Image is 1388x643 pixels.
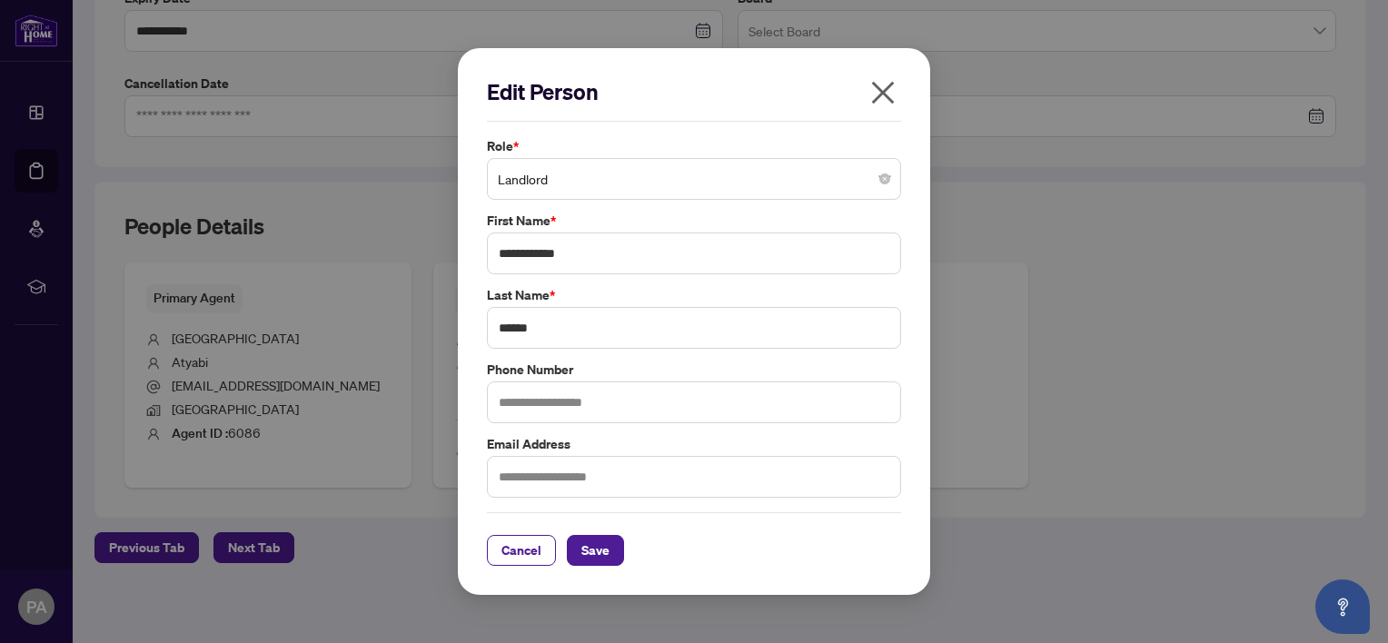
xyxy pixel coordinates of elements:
span: Save [581,536,610,565]
label: Role [487,136,901,156]
h2: Edit Person [487,77,901,106]
button: Cancel [487,535,556,566]
label: Phone Number [487,360,901,380]
span: Landlord [498,162,890,196]
button: Save [567,535,624,566]
label: Last Name [487,285,901,305]
span: close-circle [879,173,890,184]
span: close [868,78,897,107]
button: Open asap [1315,579,1370,634]
span: Cancel [501,536,541,565]
label: First Name [487,211,901,231]
label: Email Address [487,434,901,454]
